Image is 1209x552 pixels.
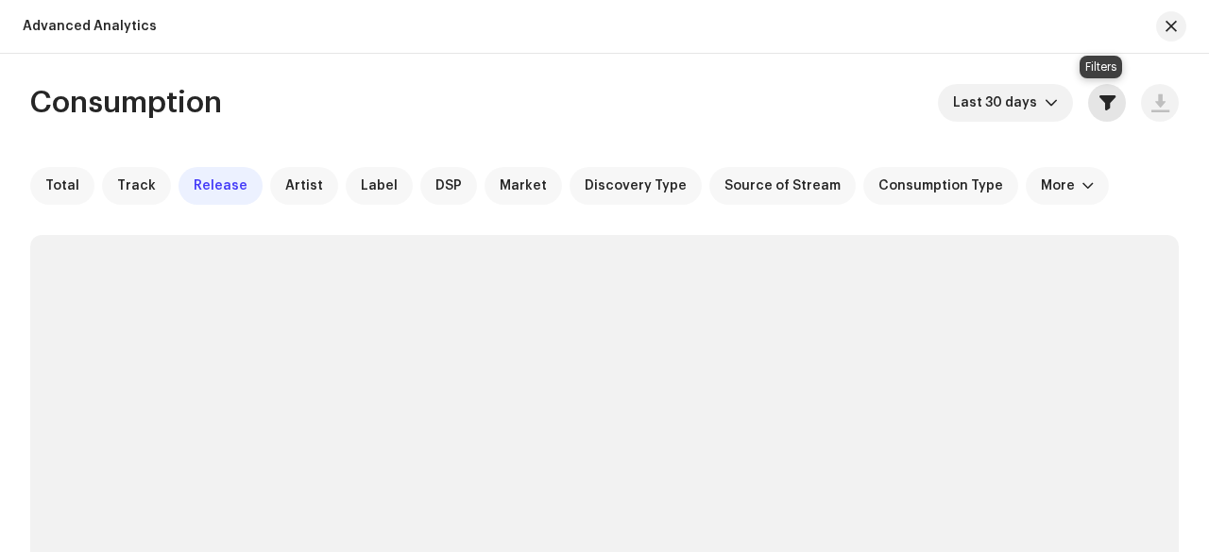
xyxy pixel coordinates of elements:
span: Market [500,178,547,193]
div: More [1041,178,1075,193]
span: Artist [285,178,323,193]
span: Consumption Type [878,178,1003,193]
span: Label [361,178,398,193]
span: DSP [435,178,462,193]
span: Source of Stream [724,178,841,193]
span: Last 30 days [953,84,1045,122]
span: Discovery Type [585,178,687,193]
div: dropdown trigger [1045,84,1058,122]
